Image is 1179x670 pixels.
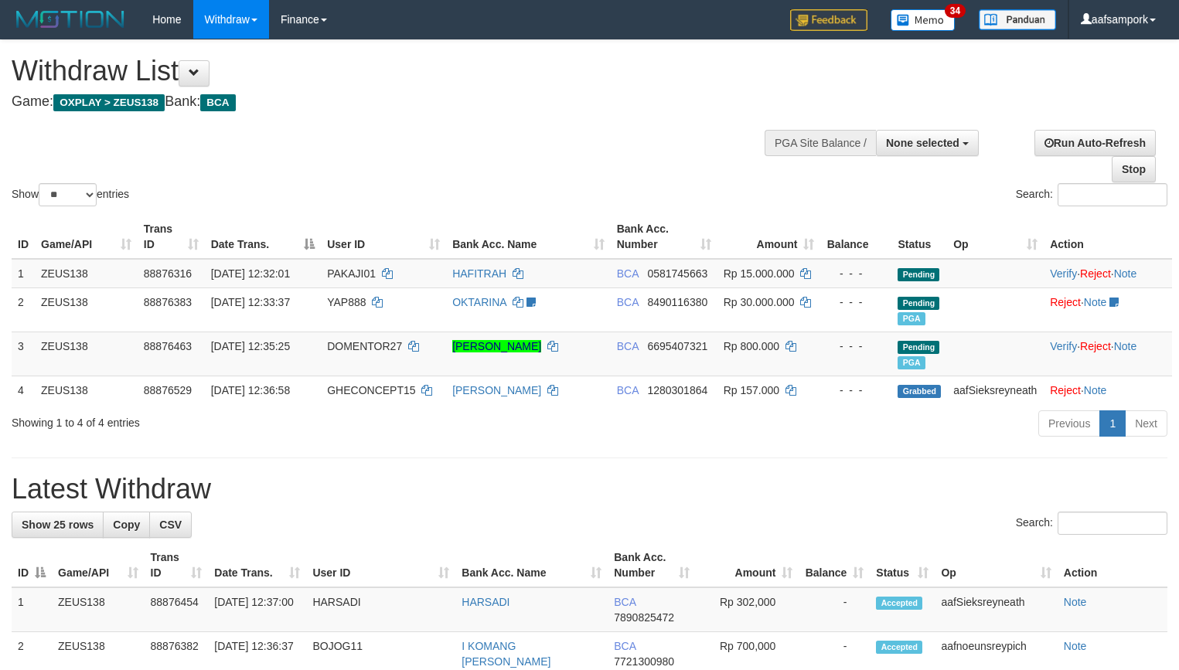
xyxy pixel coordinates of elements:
[717,215,821,259] th: Amount: activate to sort column ascending
[12,474,1167,505] h1: Latest Withdraw
[820,215,891,259] th: Balance
[1099,410,1126,437] a: 1
[452,267,506,280] a: HAFITRAH
[452,340,541,352] a: [PERSON_NAME]
[945,4,966,18] span: 34
[1084,296,1107,308] a: Note
[205,215,321,259] th: Date Trans.: activate to sort column descending
[1050,384,1081,396] a: Reject
[891,9,956,31] img: Button%20Memo.svg
[1064,596,1087,608] a: Note
[898,297,939,310] span: Pending
[12,183,129,206] label: Show entries
[145,543,209,587] th: Trans ID: activate to sort column ascending
[898,341,939,354] span: Pending
[1058,512,1167,535] input: Search:
[696,587,799,632] td: Rp 302,000
[799,543,870,587] th: Balance: activate to sort column ascending
[1050,267,1077,280] a: Verify
[898,356,925,369] span: Marked by aafnoeunsreypich
[159,519,182,531] span: CSV
[876,641,922,654] span: Accepted
[647,296,707,308] span: Copy 8490116380 to clipboard
[144,296,192,308] span: 88876383
[886,137,959,149] span: None selected
[1125,410,1167,437] a: Next
[12,587,52,632] td: 1
[1114,267,1137,280] a: Note
[611,215,717,259] th: Bank Acc. Number: activate to sort column ascending
[1044,215,1172,259] th: Action
[1016,512,1167,535] label: Search:
[647,267,707,280] span: Copy 0581745663 to clipboard
[876,130,979,156] button: None selected
[891,215,947,259] th: Status
[617,296,639,308] span: BCA
[614,611,674,624] span: Copy 7890825472 to clipboard
[113,519,140,531] span: Copy
[935,543,1057,587] th: Op: activate to sort column ascending
[1050,296,1081,308] a: Reject
[870,543,935,587] th: Status: activate to sort column ascending
[617,340,639,352] span: BCA
[1084,384,1107,396] a: Note
[724,267,795,280] span: Rp 15.000.000
[608,543,696,587] th: Bank Acc. Number: activate to sort column ascending
[947,215,1044,259] th: Op: activate to sort column ascending
[144,384,192,396] span: 88876529
[12,56,771,87] h1: Withdraw List
[208,587,306,632] td: [DATE] 12:37:00
[1058,543,1167,587] th: Action
[35,287,138,332] td: ZEUS138
[327,296,366,308] span: YAP888
[200,94,235,111] span: BCA
[826,294,885,310] div: - - -
[12,376,35,404] td: 4
[617,384,639,396] span: BCA
[306,543,455,587] th: User ID: activate to sort column ascending
[724,340,779,352] span: Rp 800.000
[145,587,209,632] td: 88876454
[12,215,35,259] th: ID
[12,512,104,538] a: Show 25 rows
[935,587,1057,632] td: aafSieksreyneath
[947,376,1044,404] td: aafSieksreyneath
[898,312,925,325] span: Marked by aafmaleo
[614,640,636,652] span: BCA
[1016,183,1167,206] label: Search:
[647,384,707,396] span: Copy 1280301864 to clipboard
[826,338,885,354] div: - - -
[138,215,205,259] th: Trans ID: activate to sort column ascending
[876,597,922,610] span: Accepted
[52,543,145,587] th: Game/API: activate to sort column ascending
[1058,183,1167,206] input: Search:
[1044,259,1172,288] td: · ·
[144,267,192,280] span: 88876316
[455,543,608,587] th: Bank Acc. Name: activate to sort column ascending
[211,384,290,396] span: [DATE] 12:36:58
[22,519,94,531] span: Show 25 rows
[1114,340,1137,352] a: Note
[12,332,35,376] td: 3
[327,340,402,352] span: DOMENTOR27
[696,543,799,587] th: Amount: activate to sort column ascending
[446,215,611,259] th: Bank Acc. Name: activate to sort column ascending
[799,587,870,632] td: -
[898,268,939,281] span: Pending
[724,296,795,308] span: Rp 30.000.000
[1044,287,1172,332] td: ·
[211,340,290,352] span: [DATE] 12:35:25
[39,183,97,206] select: Showentries
[144,340,192,352] span: 88876463
[1044,376,1172,404] td: ·
[53,94,165,111] span: OXPLAY > ZEUS138
[211,267,290,280] span: [DATE] 12:32:01
[35,376,138,404] td: ZEUS138
[327,384,415,396] span: GHECONCEPT15
[52,587,145,632] td: ZEUS138
[614,655,674,668] span: Copy 7721300980 to clipboard
[979,9,1056,30] img: panduan.png
[103,512,150,538] a: Copy
[12,543,52,587] th: ID: activate to sort column descending
[321,215,446,259] th: User ID: activate to sort column ascending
